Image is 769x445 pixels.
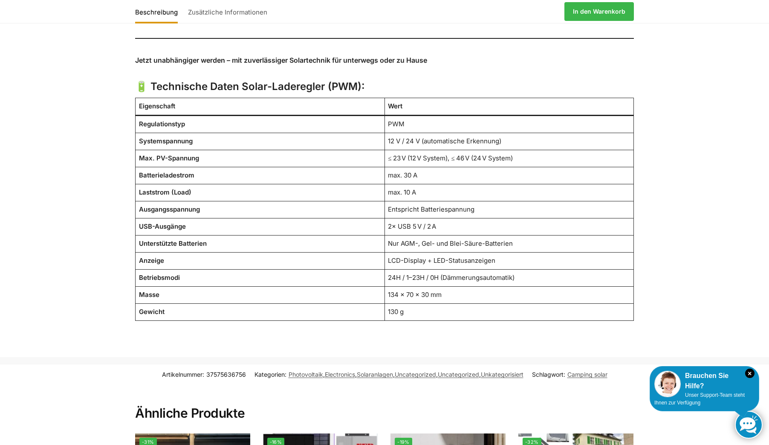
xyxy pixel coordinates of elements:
[438,371,479,378] a: Uncategorized
[357,371,393,378] a: Solaranlagen
[654,392,745,406] span: Unser Support-Team steht Ihnen zur Verfügung
[206,371,246,378] span: 37575636756
[384,184,633,201] td: max. 10 A
[289,371,323,378] a: Photovoltaik
[139,256,164,265] strong: Anzeige
[384,167,633,184] td: max. 30 A
[136,98,384,115] th: Eigenschaft
[139,188,191,196] strong: Laststrom (Load)
[254,370,523,379] span: Kategorien: , , , , ,
[325,371,355,378] a: Electronics
[532,370,607,379] span: Schlagwort:
[135,385,634,422] h2: Ähnliche Produkte
[745,369,755,378] i: Schließen
[139,154,199,162] strong: Max. PV-Spannung
[162,370,246,379] span: Artikelnummer:
[139,205,200,213] strong: Ausgangsspannung
[384,133,633,150] td: 12 V / 24 V (automatische Erkennung)
[395,371,436,378] a: Uncategorized
[654,371,681,397] img: Customer service
[384,286,633,303] td: 134 × 70 × 30 mm
[567,371,607,378] a: Camping solar
[139,120,185,128] strong: Regulationstyp
[139,171,194,179] strong: Batterieladestrom
[384,201,633,218] td: Entspricht Batteriespannung
[139,291,159,299] strong: Masse
[384,303,633,320] td: 130 g
[384,98,633,115] th: Wert
[654,371,755,391] div: Brauchen Sie Hilfe?
[135,79,634,94] h3: 🔋 Technische Daten Solar-Laderegler (PWM):
[384,269,633,286] td: 24H / 1–23H / 0H (Dämmerungsautomatik)
[384,115,633,133] td: PWM
[139,273,180,282] strong: Betriebsmodi
[384,150,633,167] td: ≤ 23 V (12 V System), ≤ 46 V (24 V System)
[481,371,523,378] a: Unkategorisiert
[139,137,193,145] strong: Systemspannung
[135,56,427,64] strong: Jetzt unabhängiger werden – mit zuverlässiger Solartechnik für unterwegs oder zu Hause
[384,235,633,252] td: Nur AGM-, Gel- und Blei-Säure-Batterien
[384,218,633,235] td: 2× USB 5 V / 2 A
[384,252,633,269] td: LCD-Display + LED-Statusanzeigen
[139,239,207,247] strong: Unterstützte Batterien
[139,222,186,230] strong: USB-Ausgänge
[139,308,165,316] strong: Gewicht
